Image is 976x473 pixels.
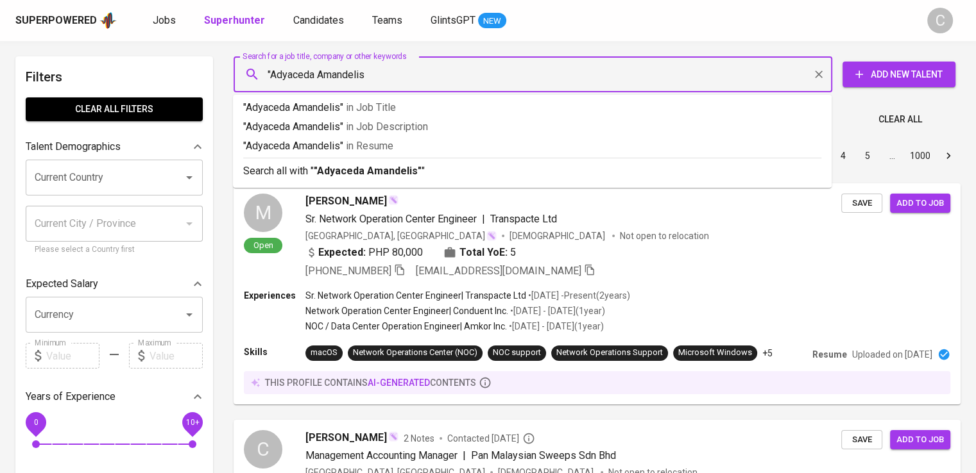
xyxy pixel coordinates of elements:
p: Skills [244,345,305,358]
button: Add New Talent [843,62,955,87]
svg: By Malaysia recruiter [522,432,535,445]
h6: Filters [26,67,203,87]
button: Go to page 5 [857,145,878,166]
p: "Adyaceda Amandelis" [243,138,821,154]
span: Management Accounting Manager [305,449,458,461]
input: Value [150,343,203,369]
p: • [DATE] - [DATE] ( 1 year ) [508,304,605,317]
div: macOS [311,347,338,359]
div: Talent Demographics [26,134,203,160]
button: Go to page 4 [833,145,853,166]
p: Years of Experience [26,389,116,404]
a: Superhunter [204,13,268,29]
button: Save [841,430,882,450]
span: Add New Talent [853,67,945,83]
span: in Resume [346,140,393,152]
span: [PERSON_NAME] [305,430,387,445]
p: Network Operation Center Engineer | Conduent Inc. [305,304,508,317]
div: [GEOGRAPHIC_DATA], [GEOGRAPHIC_DATA] [305,229,497,242]
span: 10+ [185,418,199,427]
button: Clear All filters [26,97,203,121]
span: Clear All [878,112,922,128]
div: Network Operations Support [556,347,663,359]
button: Clear [810,65,828,83]
p: Please select a Country first [35,244,194,256]
div: C [244,430,282,469]
p: "Adyaceda Amandelis" [243,119,821,135]
div: Microsoft Windows [678,347,752,359]
button: Go to next page [938,145,959,166]
a: Candidates [293,13,347,29]
span: [EMAIL_ADDRESS][DOMAIN_NAME] [416,265,581,277]
span: Save [848,196,876,211]
span: Save [848,433,876,447]
p: Talent Demographics [26,139,121,154]
span: Clear All filters [36,101,193,117]
p: Search all with " " [243,163,821,179]
p: NOC / Data Center Operation Engineer | Amkor Inc. [305,320,507,333]
p: this profile contains contents [265,376,476,389]
div: NOC support [493,347,541,359]
div: Superpowered [15,13,97,28]
a: Jobs [153,13,178,29]
span: Contacted [DATE] [447,432,535,445]
p: Expected Salary [26,276,98,292]
span: Sr. Network Operation Center Engineer [305,213,477,225]
span: GlintsGPT [431,14,475,26]
img: magic_wand.svg [486,231,497,241]
p: Resume [812,348,847,361]
button: Open [180,306,198,324]
span: [PHONE_NUMBER] [305,265,391,277]
a: Teams [372,13,405,29]
div: Years of Experience [26,384,203,410]
img: magic_wand.svg [388,431,398,442]
span: | [463,448,466,463]
span: in Job Description [346,120,428,133]
span: Transpacte Ltd [490,213,557,225]
span: | [482,212,485,227]
span: NEW [478,15,506,28]
span: Open [248,240,278,251]
b: Total YoE: [459,245,508,260]
a: Superpoweredapp logo [15,11,117,30]
p: Not open to relocation [620,229,709,242]
span: Candidates [293,14,344,26]
button: Add to job [890,194,950,213]
p: Experiences [244,289,305,302]
p: +5 [762,347,773,360]
span: in Job Title [346,101,396,113]
p: Sr. Network Operation Center Engineer | Transpacte Ltd [305,289,526,302]
b: Superhunter [204,14,265,26]
a: MOpen[PERSON_NAME]Sr. Network Operation Center Engineer|Transpacte Ltd[GEOGRAPHIC_DATA], [GEOGRAP... [234,183,961,404]
div: PHP 80,000 [305,245,423,260]
img: app logo [99,11,117,30]
input: Value [46,343,99,369]
span: Add to job [896,433,944,447]
span: AI-generated [368,378,430,388]
p: • [DATE] - [DATE] ( 1 year ) [507,320,604,333]
a: GlintsGPT NEW [431,13,506,29]
nav: pagination navigation [733,145,961,166]
p: Uploaded on [DATE] [852,348,932,361]
p: "Adyaceda Amandelis" [243,100,821,115]
span: Teams [372,14,402,26]
div: C [927,8,953,33]
button: Save [841,194,882,213]
span: 0 [33,418,38,427]
span: [PERSON_NAME] [305,194,387,209]
button: Add to job [890,430,950,450]
div: Network Operations Center (NOC) [353,347,477,359]
span: Add to job [896,196,944,211]
span: [DEMOGRAPHIC_DATA] [509,229,607,242]
p: • [DATE] - Present ( 2 years ) [526,289,630,302]
button: Go to page 1000 [906,145,934,166]
div: M [244,194,282,232]
span: 5 [510,245,516,260]
b: Expected: [318,245,366,260]
button: Clear All [873,108,927,131]
span: Pan Malaysian Sweeps Sdn Bhd [471,449,616,461]
button: Open [180,169,198,187]
img: magic_wand.svg [388,195,398,205]
span: 2 Notes [404,432,434,445]
div: Expected Salary [26,271,203,297]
